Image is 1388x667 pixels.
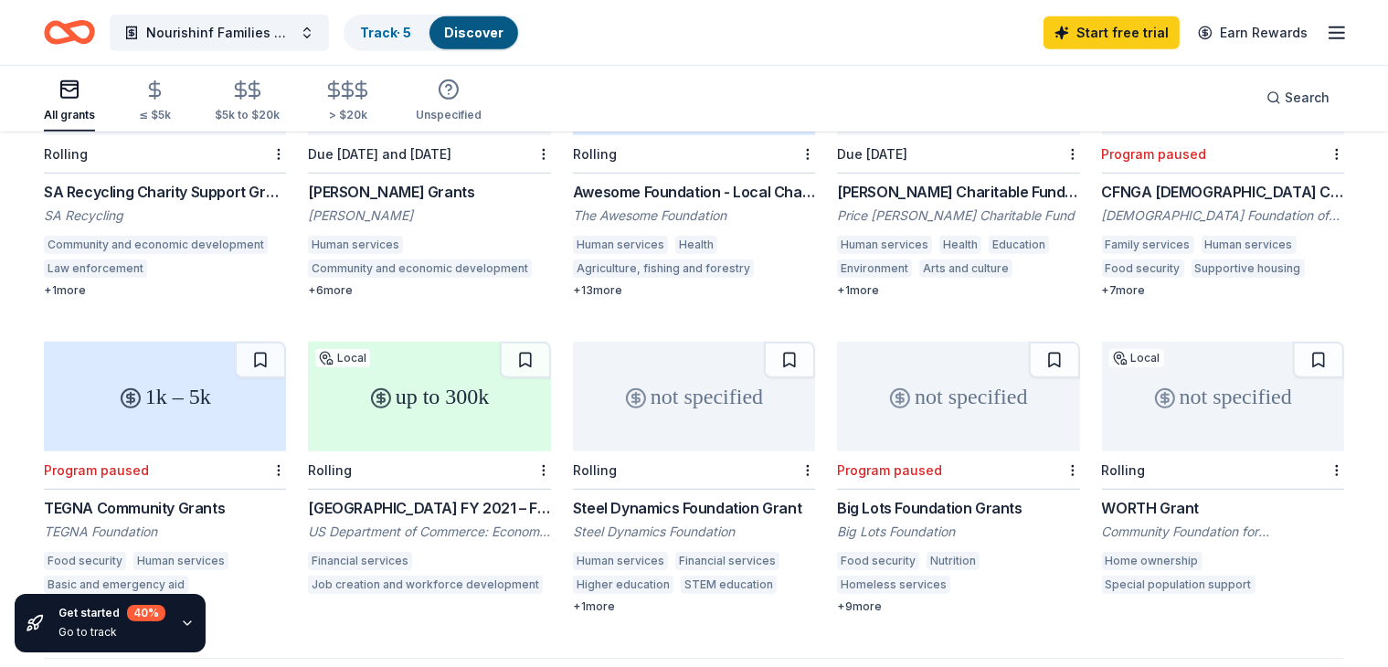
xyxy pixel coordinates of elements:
button: ≤ $5k [139,72,171,132]
a: Home [44,11,95,54]
a: not specifiedLocalProgram pausedCFNGA [DEMOGRAPHIC_DATA] Community Grants[DEMOGRAPHIC_DATA] Found... [1102,26,1344,298]
div: SA Recycling Charity Support Grant [44,181,286,203]
a: not specifiedRollingSteel Dynamics Foundation GrantSteel Dynamics FoundationHuman servicesFinanci... [573,342,815,614]
div: > $20k [323,108,372,122]
div: Food security [44,552,126,570]
div: Agriculture, fishing and forestry [573,259,754,278]
div: + 13 more [573,283,815,298]
div: Job creation and workforce development [308,576,543,594]
div: + 1 more [44,283,286,298]
div: 40 % [127,605,165,621]
div: not specified [573,342,815,451]
div: Community and economic development [308,259,532,278]
div: Due [DATE] [837,146,907,162]
div: Human services [573,236,668,254]
div: Steel Dynamics Foundation [573,523,815,541]
div: Law enforcement [44,259,147,278]
div: Unspecified [416,108,482,122]
div: Rolling [44,146,88,162]
button: Track· 5Discover [344,15,520,51]
button: $5k to $20k [215,72,280,132]
a: 1kRollingAwesome Foundation - Local Chapter GrantsThe Awesome FoundationHuman servicesHealthAgric... [573,26,815,298]
a: not specifiedDue [DATE] and [DATE][PERSON_NAME] Grants[PERSON_NAME]Human servicesCommunity and ec... [308,26,550,298]
div: The Awesome Foundation [573,206,815,225]
div: Financial services [308,552,412,570]
div: [PERSON_NAME] Charitable Fund Grant [837,181,1079,203]
div: Home ownership [1102,552,1203,570]
div: not specified [837,342,1079,451]
div: Financial services [675,552,779,570]
div: Community and economic development [44,236,268,254]
div: Local [315,349,370,367]
div: Community Foundation for [GEOGRAPHIC_DATA] [1102,523,1344,541]
a: not specifiedProgram pausedBig Lots Foundation GrantsBig Lots FoundationFood securityNutritionHom... [837,342,1079,614]
button: Search [1252,79,1344,116]
button: Nourishinf Families Program [110,15,329,51]
div: Food security [837,552,919,570]
div: Human services [308,236,403,254]
div: not specified [1102,342,1344,451]
div: TEGNA Community Grants [44,497,286,519]
div: Go to track [58,625,165,640]
div: Big Lots Foundation Grants [837,497,1079,519]
div: $5k to $20k [215,108,280,122]
div: Get started [58,605,165,621]
div: Homeless services [837,576,950,594]
div: Supportive housing [1192,259,1305,278]
a: not specifiedLocalRollingWORTH GrantCommunity Foundation for [GEOGRAPHIC_DATA]Home ownershipSpeci... [1102,342,1344,599]
div: Human services [837,236,932,254]
div: Human services [573,552,668,570]
div: Health [939,236,981,254]
div: ≤ $5k [139,108,171,122]
div: WORTH Grant [1102,497,1344,519]
a: Earn Rewards [1187,16,1319,49]
button: All grants [44,71,95,132]
div: + 1 more [837,283,1079,298]
div: Program paused [44,462,149,478]
div: Nutrition [927,552,980,570]
div: Program paused [1102,146,1207,162]
div: up to 300k [308,342,550,451]
div: + 1 more [573,599,815,614]
div: Rolling [1102,462,1146,478]
div: + 9 more [837,599,1079,614]
div: [PERSON_NAME] Grants [308,181,550,203]
div: Special population support [1102,576,1256,594]
div: Health [675,236,717,254]
div: Program paused [837,462,942,478]
div: Rolling [573,146,617,162]
div: Food security [1102,259,1184,278]
div: Steel Dynamics Foundation Grant [573,497,815,519]
div: Human services [1202,236,1297,254]
div: TEGNA Foundation [44,523,286,541]
div: Basic and emergency aid [44,576,188,594]
div: All grants [44,108,95,122]
div: Education [989,236,1049,254]
button: Unspecified [416,71,482,132]
a: up to 300kLocalRolling[GEOGRAPHIC_DATA] FY 2021 – FY 2023 EDA Planning and Local Technical Assist... [308,342,550,599]
a: not specifiedLocalCyberGrantsDue [DATE][PERSON_NAME] Charitable Fund GrantPrice [PERSON_NAME] Cha... [837,26,1079,298]
div: Higher education [573,576,673,594]
button: > $20k [323,72,372,132]
div: Human services [133,552,228,570]
div: + 6 more [308,283,550,298]
div: US Department of Commerce: Economic Development Administration (EDA) [308,523,550,541]
div: Big Lots Foundation [837,523,1079,541]
span: Search [1285,87,1330,109]
div: Local [1109,349,1164,367]
div: Environment [837,259,912,278]
a: 1k – 5kProgram pausedTEGNA Community GrantsTEGNA FoundationFood securityHuman servicesBasic and e... [44,342,286,614]
div: SA Recycling [44,206,286,225]
div: Price [PERSON_NAME] Charitable Fund [837,206,1079,225]
a: not specifiedLocalRollingSA Recycling Charity Support GrantSA RecyclingCommunity and economic dev... [44,26,286,298]
a: Discover [444,25,503,40]
a: Track· 5 [360,25,411,40]
div: + 7 more [1102,283,1344,298]
div: [GEOGRAPHIC_DATA] FY 2021 – FY 2023 EDA Planning and Local Technical Assistance [308,497,550,519]
div: STEM education [681,576,777,594]
span: Nourishinf Families Program [146,22,292,44]
div: Awesome Foundation - Local Chapter Grants [573,181,815,203]
a: Start free trial [1044,16,1180,49]
div: Rolling [308,462,352,478]
div: CFNGA [DEMOGRAPHIC_DATA] Community Grants [1102,181,1344,203]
